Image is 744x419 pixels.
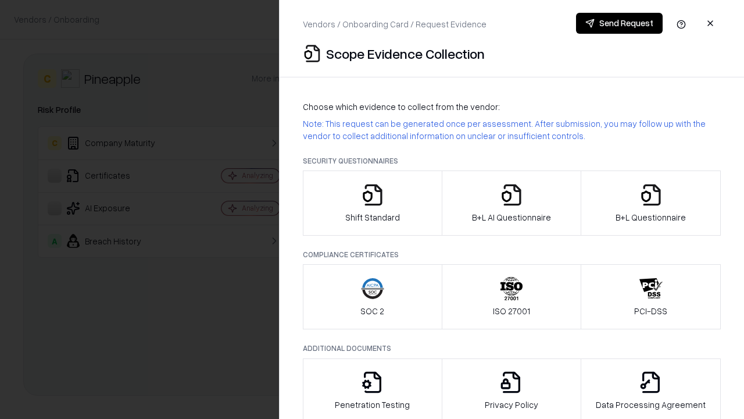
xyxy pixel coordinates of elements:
button: Shift Standard [303,171,442,236]
p: Scope Evidence Collection [326,44,485,63]
p: Choose which evidence to collect from the vendor: [303,101,721,113]
p: Compliance Certificates [303,250,721,260]
p: Privacy Policy [485,399,538,411]
p: Penetration Testing [335,399,410,411]
button: B+L Questionnaire [581,171,721,236]
button: PCI-DSS [581,264,721,329]
p: ISO 27001 [493,305,530,317]
p: Vendors / Onboarding Card / Request Evidence [303,18,487,30]
button: SOC 2 [303,264,442,329]
p: PCI-DSS [634,305,667,317]
p: Additional Documents [303,343,721,353]
p: B+L Questionnaire [616,211,686,223]
p: Shift Standard [345,211,400,223]
p: Security Questionnaires [303,156,721,166]
button: Send Request [576,13,663,34]
p: Note: This request can be generated once per assessment. After submission, you may follow up with... [303,118,721,142]
p: SOC 2 [360,305,384,317]
p: Data Processing Agreement [596,399,706,411]
button: B+L AI Questionnaire [442,171,582,236]
button: ISO 27001 [442,264,582,329]
p: B+L AI Questionnaire [472,211,551,223]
